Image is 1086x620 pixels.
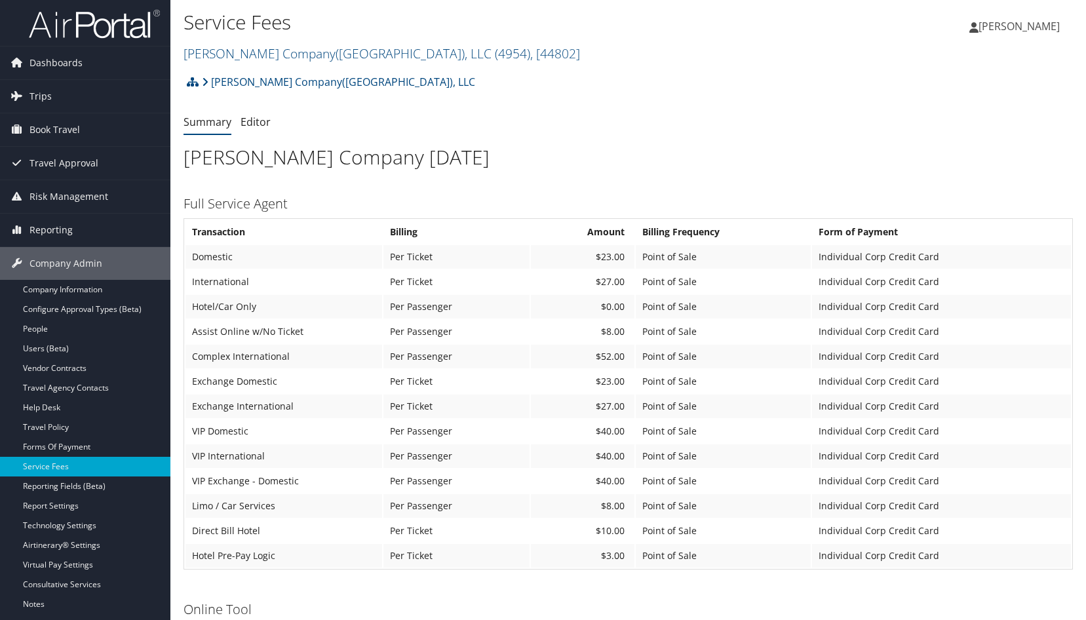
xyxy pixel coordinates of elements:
span: [PERSON_NAME] [979,19,1060,33]
span: , [ 44802 ] [530,45,580,62]
td: Per Passenger [383,419,530,443]
td: $27.00 [531,270,635,294]
td: Individual Corp Credit Card [812,345,1071,368]
td: Individual Corp Credit Card [812,295,1071,319]
td: Individual Corp Credit Card [812,395,1071,418]
span: Book Travel [29,113,80,146]
td: Point of Sale [636,419,811,443]
td: Point of Sale [636,320,811,343]
span: Company Admin [29,247,102,280]
h3: Full Service Agent [184,195,1073,213]
td: $40.00 [531,419,635,443]
td: Individual Corp Credit Card [812,419,1071,443]
th: Form of Payment [812,220,1071,244]
span: Reporting [29,214,73,246]
td: Individual Corp Credit Card [812,544,1071,568]
td: Point of Sale [636,544,811,568]
td: $40.00 [531,469,635,493]
th: Billing Frequency [636,220,811,244]
a: Summary [184,115,231,129]
td: Individual Corp Credit Card [812,370,1071,393]
td: Point of Sale [636,345,811,368]
td: Per Passenger [383,469,530,493]
td: Limo / Car Services [185,494,382,518]
td: Exchange International [185,395,382,418]
td: Per Ticket [383,395,530,418]
td: Individual Corp Credit Card [812,245,1071,269]
td: Per Ticket [383,270,530,294]
td: Hotel/Car Only [185,295,382,319]
td: VIP Exchange - Domestic [185,469,382,493]
td: Individual Corp Credit Card [812,469,1071,493]
th: Billing [383,220,530,244]
th: Amount [531,220,635,244]
th: Transaction [185,220,382,244]
td: Point of Sale [636,444,811,468]
td: Per Passenger [383,494,530,518]
td: Per Passenger [383,345,530,368]
td: $23.00 [531,370,635,393]
td: Point of Sale [636,295,811,319]
td: $52.00 [531,345,635,368]
td: Point of Sale [636,245,811,269]
td: $8.00 [531,320,635,343]
h1: [PERSON_NAME] Company [DATE] [184,144,1073,171]
td: Individual Corp Credit Card [812,270,1071,294]
td: Individual Corp Credit Card [812,519,1071,543]
td: Point of Sale [636,370,811,393]
td: Per Ticket [383,519,530,543]
span: Risk Management [29,180,108,213]
span: Dashboards [29,47,83,79]
td: $8.00 [531,494,635,518]
td: Point of Sale [636,270,811,294]
a: [PERSON_NAME] Company([GEOGRAPHIC_DATA]), LLC [184,45,580,62]
td: Individual Corp Credit Card [812,444,1071,468]
td: Point of Sale [636,494,811,518]
span: Trips [29,80,52,113]
td: Domestic [185,245,382,269]
td: Hotel Pre-Pay Logic [185,544,382,568]
td: Point of Sale [636,519,811,543]
span: ( 4954 ) [495,45,530,62]
img: airportal-logo.png [29,9,160,39]
td: $23.00 [531,245,635,269]
td: Per Ticket [383,245,530,269]
a: [PERSON_NAME] [969,7,1073,46]
a: Editor [241,115,271,129]
td: Individual Corp Credit Card [812,320,1071,343]
td: International [185,270,382,294]
td: Individual Corp Credit Card [812,494,1071,518]
td: $0.00 [531,295,635,319]
td: Per Passenger [383,444,530,468]
td: Point of Sale [636,469,811,493]
td: Complex International [185,345,382,368]
td: Per Passenger [383,320,530,343]
td: $40.00 [531,444,635,468]
td: $10.00 [531,519,635,543]
td: Per Ticket [383,370,530,393]
td: VIP Domestic [185,419,382,443]
td: $27.00 [531,395,635,418]
h3: Online Tool [184,600,1073,619]
td: Per Ticket [383,544,530,568]
td: Direct Bill Hotel [185,519,382,543]
td: Point of Sale [636,395,811,418]
td: Assist Online w/No Ticket [185,320,382,343]
td: VIP International [185,444,382,468]
a: [PERSON_NAME] Company([GEOGRAPHIC_DATA]), LLC [202,69,475,95]
td: $3.00 [531,544,635,568]
td: Exchange Domestic [185,370,382,393]
h1: Service Fees [184,9,777,36]
td: Per Passenger [383,295,530,319]
span: Travel Approval [29,147,98,180]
